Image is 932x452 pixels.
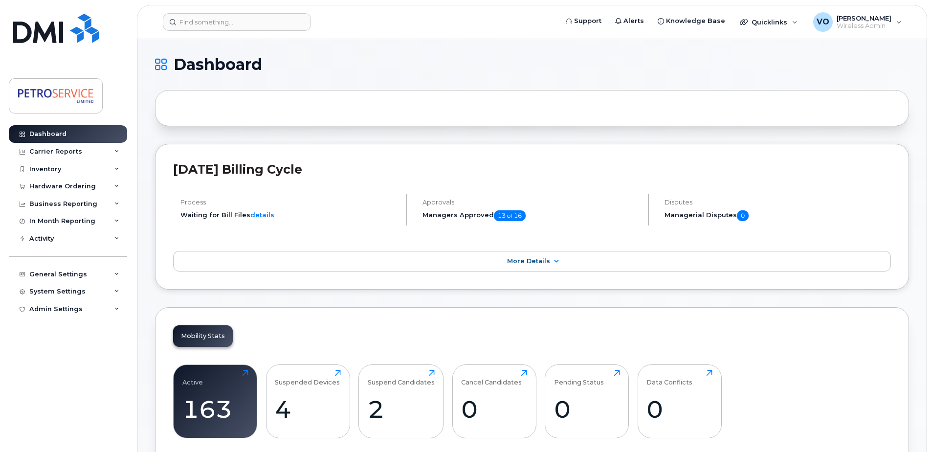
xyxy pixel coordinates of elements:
[665,199,891,206] h4: Disputes
[182,395,248,424] div: 163
[554,370,620,432] a: Pending Status0
[554,370,604,386] div: Pending Status
[180,210,398,220] li: Waiting for Bill Files
[368,370,435,386] div: Suspend Candidates
[174,57,262,72] span: Dashboard
[646,395,712,424] div: 0
[182,370,248,432] a: Active163
[461,370,527,432] a: Cancel Candidates0
[368,370,435,432] a: Suspend Candidates2
[461,395,527,424] div: 0
[737,210,749,221] span: 0
[461,370,522,386] div: Cancel Candidates
[275,370,341,432] a: Suspended Devices4
[250,211,274,219] a: details
[275,370,340,386] div: Suspended Devices
[646,370,712,432] a: Data Conflicts0
[646,370,692,386] div: Data Conflicts
[182,370,203,386] div: Active
[422,199,640,206] h4: Approvals
[422,210,640,221] h5: Managers Approved
[275,395,341,424] div: 4
[507,257,550,265] span: More Details
[554,395,620,424] div: 0
[173,162,891,177] h2: [DATE] Billing Cycle
[180,199,398,206] h4: Process
[665,210,891,221] h5: Managerial Disputes
[368,395,435,424] div: 2
[494,210,526,221] span: 13 of 16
